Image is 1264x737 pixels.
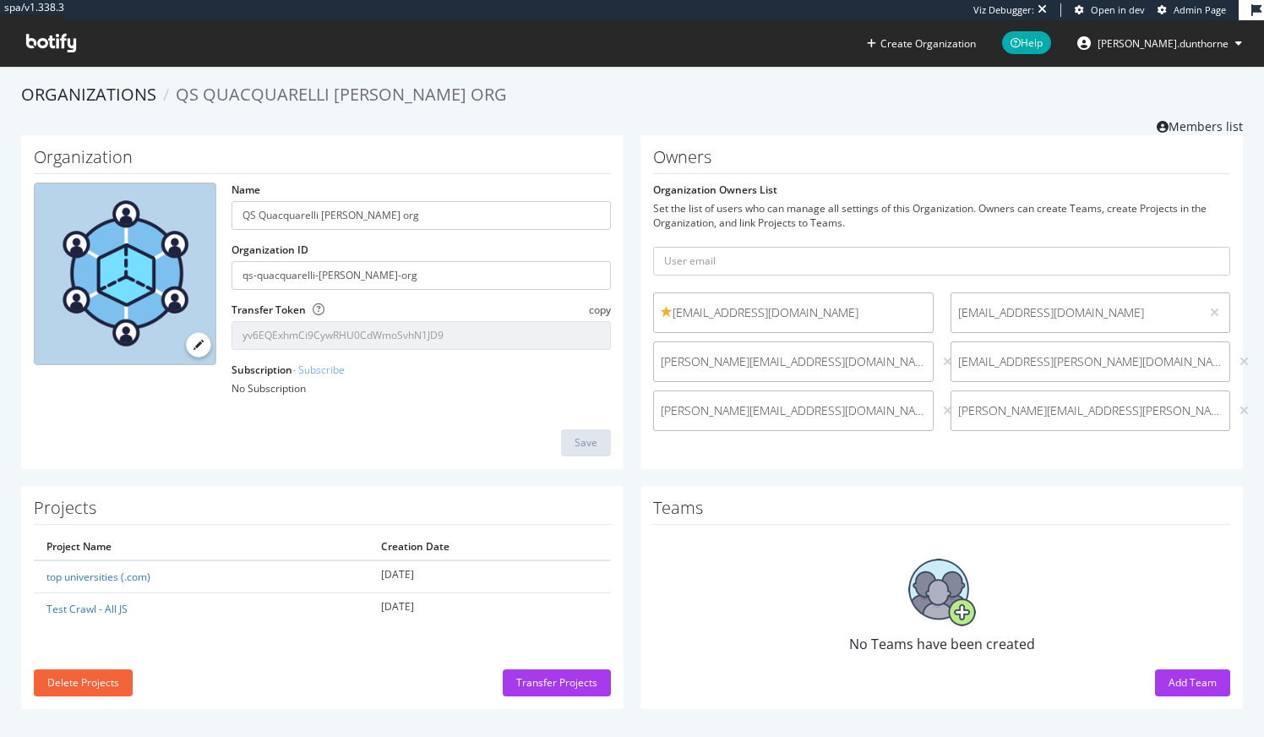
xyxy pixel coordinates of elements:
button: Delete Projects [34,669,133,696]
span: [PERSON_NAME][EMAIL_ADDRESS][DOMAIN_NAME] [661,353,926,370]
label: Organization ID [232,243,308,257]
td: [DATE] [368,593,611,625]
input: User email [653,247,1230,276]
input: name [232,201,611,230]
div: Add Team [1169,675,1217,690]
a: Members list [1157,114,1243,135]
h1: Owners [653,148,1230,174]
a: Organizations [21,83,156,106]
span: QS Quacquarelli [PERSON_NAME] org [176,83,507,106]
span: stan.dunthorne [1098,36,1229,51]
a: Open in dev [1075,3,1145,17]
label: Subscription [232,363,345,377]
button: Add Team [1155,669,1230,696]
h1: Projects [34,499,611,525]
div: Delete Projects [47,675,119,690]
img: No Teams have been created [908,559,976,626]
a: Add Team [1155,675,1230,690]
a: top universities (.com) [46,570,150,584]
th: Project Name [34,533,368,560]
label: Name [232,183,260,197]
ol: breadcrumbs [21,83,1243,107]
a: Transfer Projects [503,675,611,690]
span: [EMAIL_ADDRESS][PERSON_NAME][DOMAIN_NAME] [958,353,1223,370]
label: Organization Owners List [653,183,777,197]
h1: Teams [653,499,1230,525]
span: No Teams have been created [849,635,1035,653]
span: Open in dev [1091,3,1145,16]
span: [PERSON_NAME][EMAIL_ADDRESS][DOMAIN_NAME] [661,402,926,419]
div: Set the list of users who can manage all settings of this Organization. Owners can create Teams, ... [653,201,1230,230]
button: Create Organization [866,35,977,52]
a: Test Crawl - All JS [46,602,128,616]
button: Transfer Projects [503,669,611,696]
h1: Organization [34,148,611,174]
div: No Subscription [232,381,611,396]
a: Delete Projects [34,675,133,690]
span: [PERSON_NAME][EMAIL_ADDRESS][PERSON_NAME][DOMAIN_NAME] [958,402,1223,419]
span: copy [589,303,611,317]
label: Transfer Token [232,303,306,317]
input: Organization ID [232,261,611,290]
button: Save [561,429,611,456]
span: [EMAIL_ADDRESS][DOMAIN_NAME] [661,304,926,321]
td: [DATE] [368,560,611,593]
th: Creation Date [368,533,611,560]
span: [EMAIL_ADDRESS][DOMAIN_NAME] [958,304,1194,321]
div: Transfer Projects [516,675,597,690]
div: Save [575,435,597,450]
button: [PERSON_NAME].dunthorne [1064,30,1256,57]
span: Admin Page [1174,3,1226,16]
div: Viz Debugger: [973,3,1034,17]
a: Admin Page [1158,3,1226,17]
span: Help [1002,31,1051,54]
a: - Subscribe [292,363,345,377]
